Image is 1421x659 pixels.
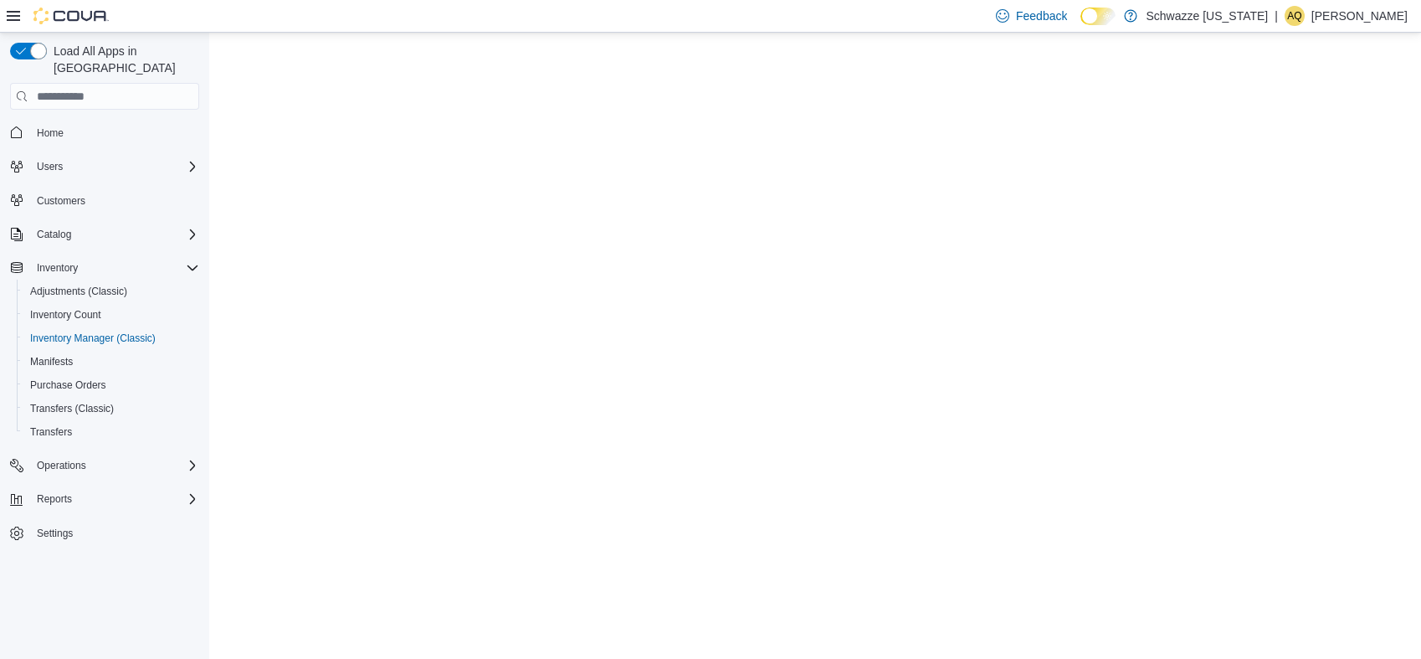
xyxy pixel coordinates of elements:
span: Purchase Orders [30,378,106,392]
button: Settings [3,521,206,545]
button: Operations [3,454,206,477]
span: Adjustments (Classic) [23,281,199,301]
button: Catalog [3,223,206,246]
button: Users [30,157,69,177]
span: Transfers (Classic) [30,402,114,415]
span: Catalog [30,224,199,245]
p: [PERSON_NAME] [1311,6,1408,26]
button: Customers [3,188,206,213]
img: Cova [33,8,109,24]
span: Purchase Orders [23,375,199,395]
span: Settings [37,527,73,540]
span: Inventory [30,258,199,278]
a: Settings [30,523,80,543]
span: Load All Apps in [GEOGRAPHIC_DATA] [47,43,199,76]
span: Inventory Count [30,308,101,322]
button: Purchase Orders [17,373,206,397]
span: Home [30,121,199,142]
span: Manifests [30,355,73,368]
button: Catalog [30,224,78,245]
a: Manifests [23,352,80,372]
input: Dark Mode [1080,8,1116,25]
nav: Complex example [10,113,199,589]
button: Inventory [30,258,85,278]
span: Reports [37,492,72,506]
span: Catalog [37,228,71,241]
span: Inventory Manager (Classic) [30,332,156,345]
a: Purchase Orders [23,375,113,395]
a: Adjustments (Classic) [23,281,134,301]
a: Inventory Manager (Classic) [23,328,162,348]
a: Customers [30,191,92,211]
button: Users [3,155,206,178]
span: AQ [1287,6,1301,26]
span: Adjustments (Classic) [30,285,127,298]
a: Transfers [23,422,79,442]
button: Operations [30,456,93,476]
button: Manifests [17,350,206,373]
a: Inventory Count [23,305,108,325]
span: Operations [37,459,86,472]
span: Feedback [1016,8,1067,24]
button: Transfers (Classic) [17,397,206,420]
span: Transfers [23,422,199,442]
a: Transfers (Classic) [23,399,121,419]
span: Inventory Count [23,305,199,325]
p: Schwazze [US_STATE] [1146,6,1268,26]
a: Home [30,123,70,143]
span: Settings [30,523,199,543]
span: Customers [30,190,199,211]
span: Reports [30,489,199,509]
button: Inventory Manager (Classic) [17,327,206,350]
span: Operations [30,456,199,476]
span: Home [37,126,64,140]
button: Home [3,120,206,144]
p: | [1275,6,1278,26]
div: Anastasia Queen [1285,6,1305,26]
span: Customers [37,194,85,208]
button: Transfers [17,420,206,444]
button: Inventory Count [17,303,206,327]
span: Users [30,157,199,177]
span: Inventory [37,261,78,275]
span: Users [37,160,63,173]
button: Reports [30,489,79,509]
button: Inventory [3,256,206,280]
button: Reports [3,487,206,511]
span: Manifests [23,352,199,372]
span: Transfers (Classic) [23,399,199,419]
span: Inventory Manager (Classic) [23,328,199,348]
button: Adjustments (Classic) [17,280,206,303]
span: Transfers [30,425,72,439]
